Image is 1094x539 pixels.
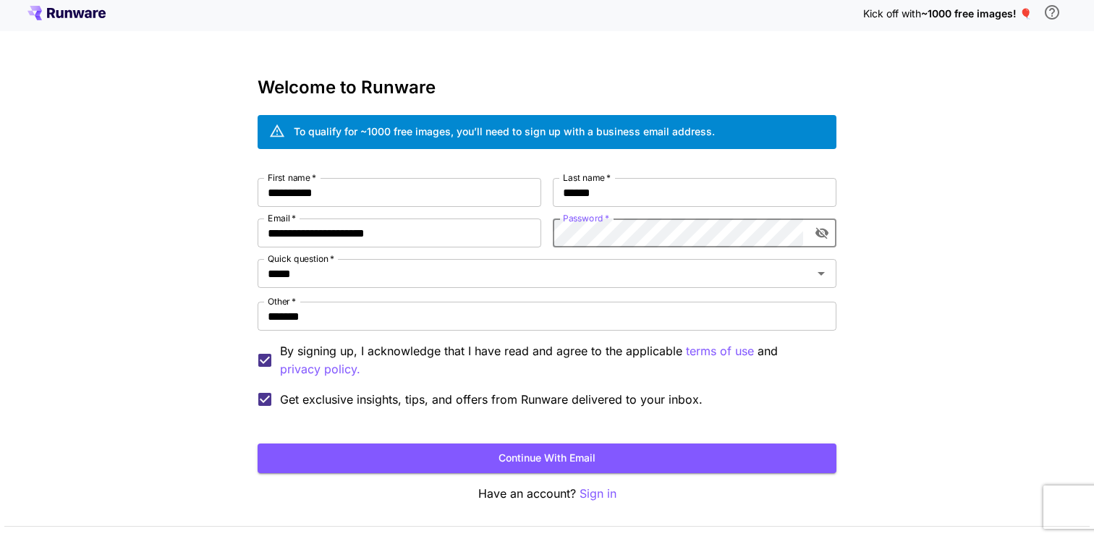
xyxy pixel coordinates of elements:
[268,252,334,265] label: Quick question
[686,342,754,360] button: By signing up, I acknowledge that I have read and agree to the applicable and privacy policy.
[268,212,296,224] label: Email
[268,171,316,184] label: First name
[863,7,921,20] span: Kick off with
[294,124,715,139] div: To qualify for ~1000 free images, you’ll need to sign up with a business email address.
[268,295,296,307] label: Other
[258,485,836,503] p: Have an account?
[811,263,831,284] button: Open
[921,7,1032,20] span: ~1000 free images! 🎈
[580,485,616,503] button: Sign in
[563,212,609,224] label: Password
[280,360,360,378] p: privacy policy.
[809,220,835,246] button: toggle password visibility
[258,443,836,473] button: Continue with email
[280,391,703,408] span: Get exclusive insights, tips, and offers from Runware delivered to your inbox.
[280,342,825,378] p: By signing up, I acknowledge that I have read and agree to the applicable and
[258,77,836,98] h3: Welcome to Runware
[563,171,611,184] label: Last name
[280,360,360,378] button: By signing up, I acknowledge that I have read and agree to the applicable terms of use and
[686,342,754,360] p: terms of use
